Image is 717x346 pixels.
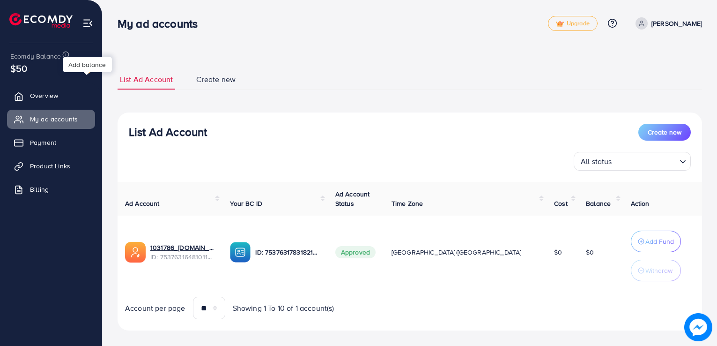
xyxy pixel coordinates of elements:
span: ID: 7537631648101122056 [150,252,215,262]
p: Withdraw [645,265,673,276]
div: <span class='underline'>1031786_customlovers.pk_1754991706026</span></br>7537631648101122056 [150,243,215,262]
span: $0 [586,248,594,257]
img: ic-ads-acc.e4c84228.svg [125,242,146,263]
span: Product Links [30,161,70,171]
span: Create new [196,74,236,85]
span: Ecomdy Balance [10,52,61,61]
span: $50 [10,61,27,75]
a: [PERSON_NAME] [632,17,702,30]
img: ic-ba-acc.ded83a64.svg [230,242,251,263]
span: Payment [30,138,56,147]
img: logo [9,13,73,28]
a: 1031786_[DOMAIN_NAME]_1754991706026 [150,243,215,252]
div: Add balance [63,57,112,72]
span: $0 [554,248,562,257]
a: Billing [7,180,95,199]
a: My ad accounts [7,110,95,128]
span: Time Zone [392,199,423,208]
span: Billing [30,185,49,194]
span: Account per page [125,303,185,314]
span: Showing 1 To 10 of 1 account(s) [233,303,334,314]
span: Ad Account [125,199,160,208]
span: Ad Account Status [335,189,370,208]
a: Overview [7,86,95,105]
a: Payment [7,133,95,152]
span: [GEOGRAPHIC_DATA]/[GEOGRAPHIC_DATA] [392,248,522,257]
p: [PERSON_NAME] [651,18,702,29]
h3: My ad accounts [118,17,205,30]
span: Cost [554,199,568,208]
button: Withdraw [631,260,681,281]
img: image [684,313,712,341]
button: Create new [638,124,691,141]
span: Balance [586,199,611,208]
img: menu [82,18,93,29]
span: Your BC ID [230,199,262,208]
p: Add Fund [645,236,674,247]
span: Action [631,199,650,208]
span: Create new [648,128,681,137]
h3: List Ad Account [129,125,207,139]
span: Overview [30,91,58,100]
button: Add Fund [631,231,681,252]
p: ID: 7537631783182123024 [255,247,320,258]
span: List Ad Account [120,74,173,85]
span: All status [579,155,614,168]
div: Search for option [574,152,691,171]
a: tickUpgrade [548,16,598,31]
input: Search for option [615,153,676,168]
span: My ad accounts [30,114,78,124]
img: tick [556,21,564,27]
a: Product Links [7,157,95,175]
span: Approved [335,246,376,258]
span: Upgrade [556,20,590,27]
